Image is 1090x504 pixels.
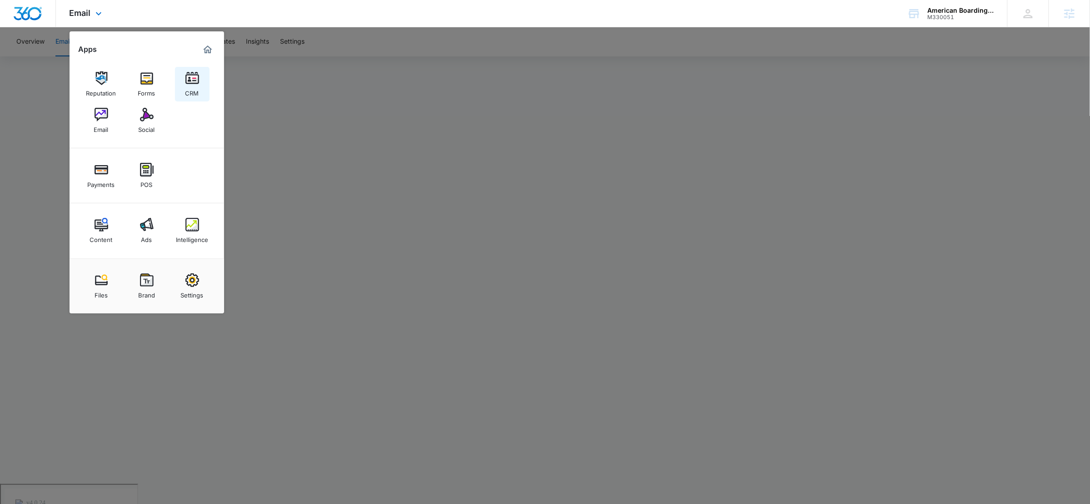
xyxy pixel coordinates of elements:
[88,176,115,188] div: Payments
[130,213,164,248] a: Ads
[176,232,208,243] div: Intelligence
[25,53,32,60] img: tab_domain_overview_orange.svg
[138,85,155,97] div: Forms
[928,14,994,20] div: account id
[185,85,199,97] div: CRM
[94,121,109,133] div: Email
[15,15,22,22] img: logo_orange.svg
[84,158,119,193] a: Payments
[79,45,97,54] h2: Apps
[84,269,119,303] a: Files
[928,7,994,14] div: account name
[15,24,22,31] img: website_grey.svg
[175,213,210,248] a: Intelligence
[86,85,116,97] div: Reputation
[70,8,91,18] span: Email
[130,103,164,138] a: Social
[130,67,164,101] a: Forms
[84,67,119,101] a: Reputation
[141,232,152,243] div: Ads
[24,24,100,31] div: Domain: [DOMAIN_NAME]
[84,213,119,248] a: Content
[181,287,204,299] div: Settings
[95,287,108,299] div: Files
[141,176,153,188] div: POS
[130,158,164,193] a: POS
[100,54,153,60] div: Keywords by Traffic
[175,67,210,101] a: CRM
[90,232,113,243] div: Content
[139,121,155,133] div: Social
[35,54,81,60] div: Domain Overview
[200,42,215,57] a: Marketing 360® Dashboard
[90,53,98,60] img: tab_keywords_by_traffic_grey.svg
[25,15,45,22] div: v 4.0.24
[175,269,210,303] a: Settings
[84,103,119,138] a: Email
[138,287,155,299] div: Brand
[130,269,164,303] a: Brand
